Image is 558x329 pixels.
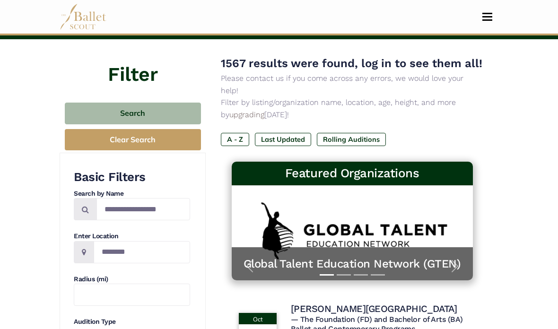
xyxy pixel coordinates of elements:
label: Last Updated [255,133,311,146]
p: Please contact us if you come across any errors, we would love your help! [221,72,483,96]
button: Toggle navigation [476,12,498,21]
h4: Search by Name [74,189,190,199]
button: Slide 3 [354,269,368,280]
button: Search [65,103,201,125]
button: Slide 4 [371,269,385,280]
a: upgrading [229,110,264,119]
span: 1567 results were found, log in to see them all! [221,57,482,70]
button: Slide 2 [337,269,351,280]
h3: Basic Filters [74,169,190,185]
label: Rolling Auditions [317,133,386,146]
h4: Enter Location [74,232,190,241]
a: Global Talent Education Network (GTEN) [241,257,463,271]
input: Location [94,241,190,263]
h4: [PERSON_NAME][GEOGRAPHIC_DATA] [291,303,457,315]
h3: Featured Organizations [239,165,465,182]
button: Slide 1 [320,269,334,280]
h4: Radius (mi) [74,275,190,284]
h4: Filter [60,39,206,88]
label: A - Z [221,133,249,146]
h4: Audition Type [74,317,190,327]
div: Oct [239,313,277,324]
p: Filter by listing/organization name, location, age, height, and more by [DATE]! [221,96,483,121]
button: Clear Search [65,129,201,150]
input: Search by names... [96,198,190,220]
